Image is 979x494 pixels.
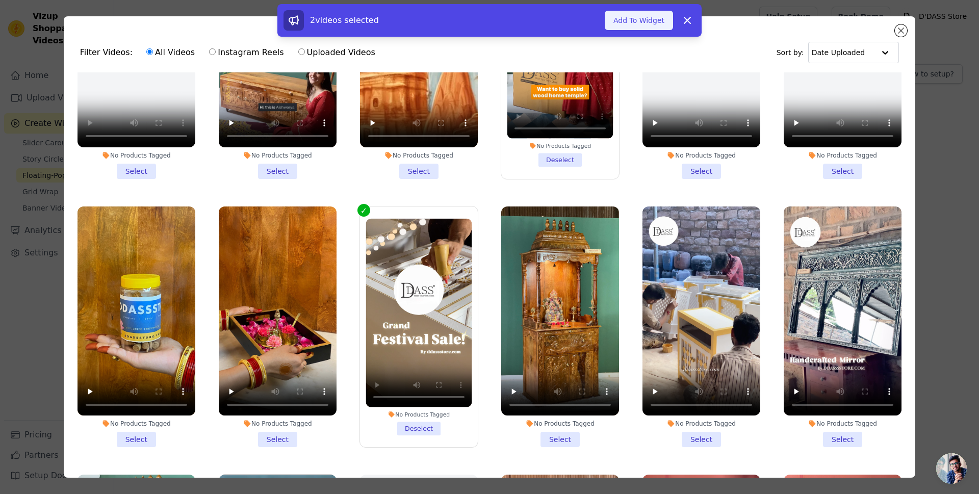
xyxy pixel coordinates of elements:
[936,453,967,484] a: Open chat
[360,151,478,160] div: No Products Tagged
[146,46,195,59] label: All Videos
[209,46,284,59] label: Instagram Reels
[78,151,195,160] div: No Products Tagged
[642,151,760,160] div: No Products Tagged
[219,420,337,428] div: No Products Tagged
[219,151,337,160] div: No Products Tagged
[784,420,901,428] div: No Products Tagged
[310,15,379,25] span: 2 videos selected
[605,11,673,30] button: Add To Widget
[366,410,472,418] div: No Products Tagged
[298,46,376,59] label: Uploaded Videos
[784,151,901,160] div: No Products Tagged
[78,420,195,428] div: No Products Tagged
[80,41,381,64] div: Filter Videos:
[507,142,613,149] div: No Products Tagged
[501,420,619,428] div: No Products Tagged
[777,42,899,63] div: Sort by:
[642,420,760,428] div: No Products Tagged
